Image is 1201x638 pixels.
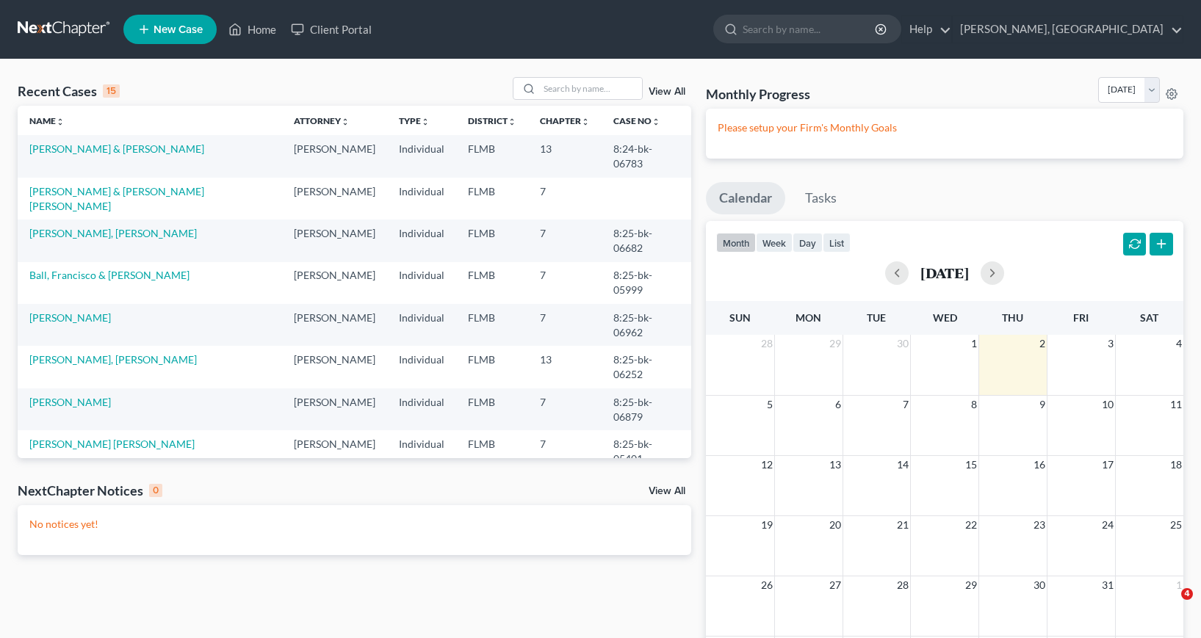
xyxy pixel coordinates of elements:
[399,115,430,126] a: Typeunfold_more
[953,16,1183,43] a: [PERSON_NAME], [GEOGRAPHIC_DATA]
[760,456,774,474] span: 12
[282,220,387,261] td: [PERSON_NAME]
[1106,335,1115,352] span: 3
[760,576,774,594] span: 26
[792,182,850,214] a: Tasks
[1100,516,1115,534] span: 24
[456,178,528,220] td: FLMB
[867,311,886,324] span: Tue
[602,388,691,430] td: 8:25-bk-06879
[456,304,528,346] td: FLMB
[29,353,197,366] a: [PERSON_NAME], [PERSON_NAME]
[282,178,387,220] td: [PERSON_NAME]
[528,388,602,430] td: 7
[1169,516,1183,534] span: 25
[765,396,774,413] span: 5
[901,396,910,413] span: 7
[902,16,951,43] a: Help
[1032,456,1047,474] span: 16
[29,517,679,532] p: No notices yet!
[456,220,528,261] td: FLMB
[282,430,387,472] td: [PERSON_NAME]
[29,185,204,212] a: [PERSON_NAME] & [PERSON_NAME] [PERSON_NAME]
[895,456,910,474] span: 14
[154,24,203,35] span: New Case
[706,182,785,214] a: Calendar
[341,117,350,126] i: unfold_more
[387,346,456,388] td: Individual
[1002,311,1023,324] span: Thu
[895,576,910,594] span: 28
[56,117,65,126] i: unfold_more
[729,311,751,324] span: Sun
[602,262,691,304] td: 8:25-bk-05999
[18,82,120,100] div: Recent Cases
[964,576,978,594] span: 29
[528,262,602,304] td: 7
[895,335,910,352] span: 30
[1100,396,1115,413] span: 10
[1038,335,1047,352] span: 2
[1100,456,1115,474] span: 17
[387,220,456,261] td: Individual
[421,117,430,126] i: unfold_more
[652,117,660,126] i: unfold_more
[282,135,387,177] td: [PERSON_NAME]
[528,220,602,261] td: 7
[834,396,843,413] span: 6
[284,16,379,43] a: Client Portal
[1073,311,1089,324] span: Fri
[1032,516,1047,534] span: 23
[456,430,528,472] td: FLMB
[282,388,387,430] td: [PERSON_NAME]
[716,233,756,253] button: month
[1175,335,1183,352] span: 4
[539,78,642,99] input: Search by name...
[649,87,685,97] a: View All
[528,178,602,220] td: 7
[387,178,456,220] td: Individual
[456,262,528,304] td: FLMB
[387,304,456,346] td: Individual
[294,115,350,126] a: Attorneyunfold_more
[528,346,602,388] td: 13
[387,430,456,472] td: Individual
[743,15,877,43] input: Search by name...
[756,233,793,253] button: week
[29,269,190,281] a: Ball, Francisco & [PERSON_NAME]
[602,346,691,388] td: 8:25-bk-06252
[528,430,602,472] td: 7
[793,233,823,253] button: day
[828,576,843,594] span: 27
[828,516,843,534] span: 20
[468,115,516,126] a: Districtunfold_more
[528,135,602,177] td: 13
[718,120,1172,135] p: Please setup your Firm's Monthly Goals
[29,396,111,408] a: [PERSON_NAME]
[796,311,821,324] span: Mon
[760,516,774,534] span: 19
[706,85,810,103] h3: Monthly Progress
[970,396,978,413] span: 8
[103,84,120,98] div: 15
[581,117,590,126] i: unfold_more
[895,516,910,534] span: 21
[964,456,978,474] span: 15
[18,482,162,499] div: NextChapter Notices
[29,438,195,450] a: [PERSON_NAME] [PERSON_NAME]
[540,115,590,126] a: Chapterunfold_more
[1169,396,1183,413] span: 11
[933,311,957,324] span: Wed
[602,304,691,346] td: 8:25-bk-06962
[1181,588,1193,600] span: 4
[149,484,162,497] div: 0
[29,311,111,324] a: [PERSON_NAME]
[282,346,387,388] td: [PERSON_NAME]
[613,115,660,126] a: Case Nounfold_more
[760,335,774,352] span: 28
[508,117,516,126] i: unfold_more
[964,516,978,534] span: 22
[1140,311,1158,324] span: Sat
[1175,576,1183,594] span: 1
[920,265,969,280] h2: [DATE]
